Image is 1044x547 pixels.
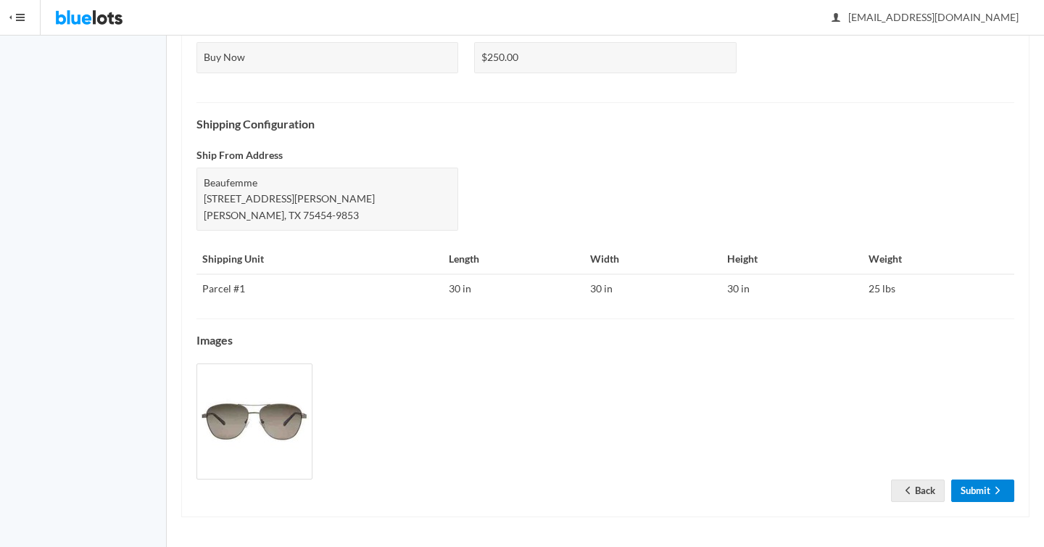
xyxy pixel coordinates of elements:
th: Weight [863,245,1014,274]
a: arrow backBack [891,480,945,502]
ion-icon: arrow forward [990,485,1005,498]
th: Width [584,245,721,274]
td: Parcel #1 [196,274,443,303]
div: $250.00 [474,42,736,73]
div: Buy Now [196,42,458,73]
th: Height [721,245,863,274]
td: 30 in [721,274,863,303]
ion-icon: person [829,12,843,25]
label: Ship From Address [196,147,283,164]
td: 25 lbs [863,274,1014,303]
div: Beaufemme [STREET_ADDRESS][PERSON_NAME] [PERSON_NAME], TX 75454-9853 [196,168,458,231]
th: Length [443,245,584,274]
h4: Images [196,334,1014,347]
span: [EMAIL_ADDRESS][DOMAIN_NAME] [832,11,1019,23]
h4: Shipping Configuration [196,118,1014,131]
td: 30 in [584,274,721,303]
a: Submitarrow forward [951,480,1014,502]
ion-icon: arrow back [900,485,915,498]
img: 416bb107-dcae-42d1-9aae-d58af8b68309-1732307985.jpg [196,363,312,480]
th: Shipping Unit [196,245,443,274]
td: 30 in [443,274,584,303]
